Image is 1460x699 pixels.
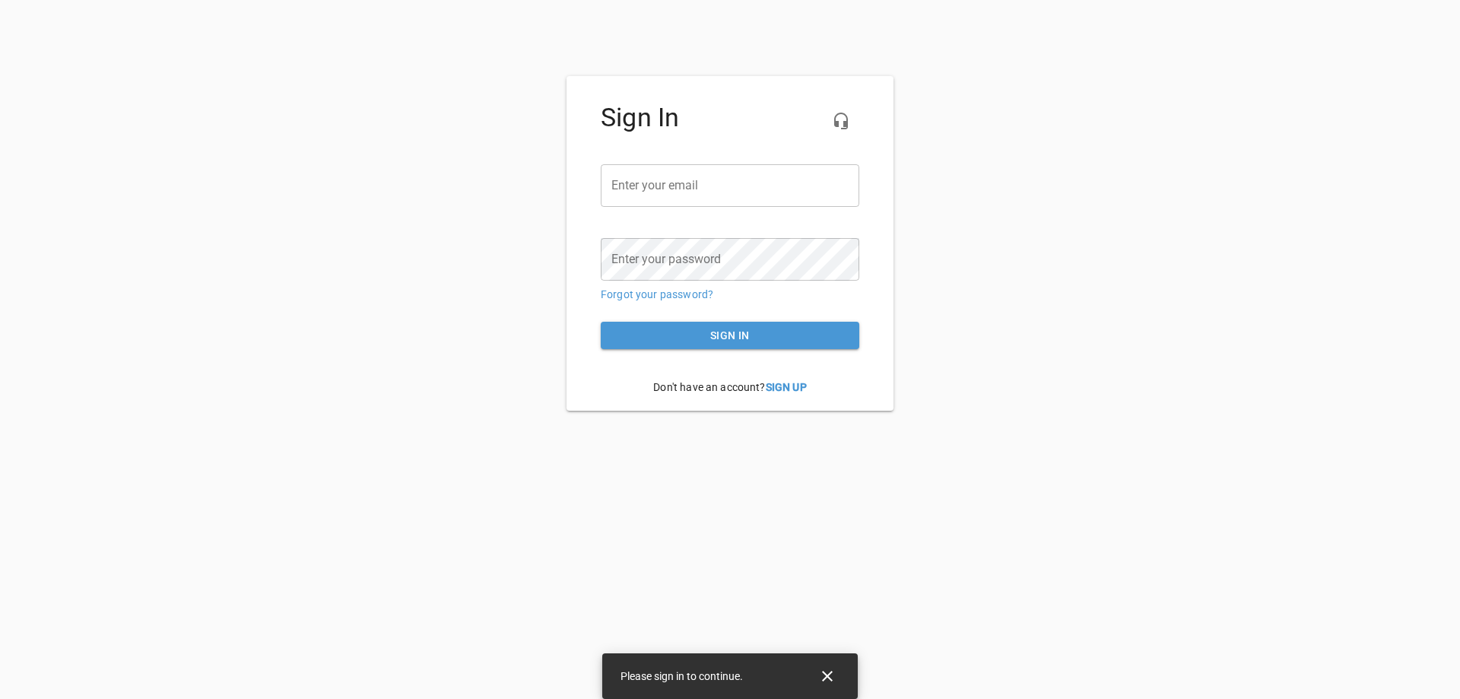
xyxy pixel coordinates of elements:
p: Don't have an account? [601,368,859,407]
a: Sign Up [766,381,807,393]
a: Forgot your password? [601,288,713,300]
button: Close [809,658,846,694]
span: Please sign in to continue. [620,670,743,682]
span: Sign in [613,326,847,345]
h4: Sign In [601,103,859,133]
button: Live Chat [823,103,859,139]
button: Sign in [601,322,859,350]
